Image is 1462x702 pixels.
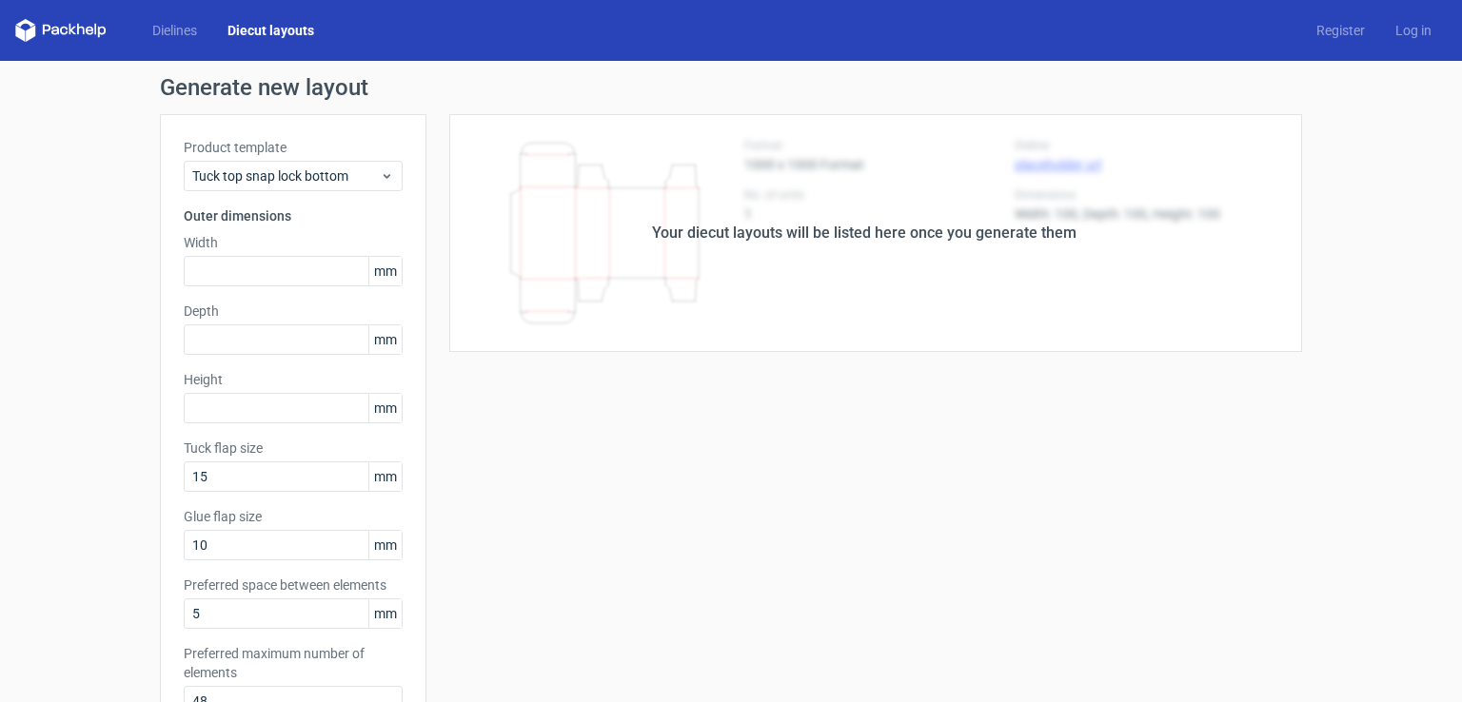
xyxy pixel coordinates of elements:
a: Log in [1380,21,1447,40]
a: Register [1301,21,1380,40]
span: mm [368,531,402,559]
h1: Generate new layout [160,76,1302,99]
label: Width [184,233,403,252]
span: Tuck top snap lock bottom [192,166,380,185]
span: mm [368,462,402,491]
a: Diecut layouts [212,21,329,40]
label: Preferred space between elements [184,575,403,595]
span: mm [368,257,402,285]
label: Product template [184,138,403,157]
span: mm [368,325,402,354]
label: Preferred maximum number of elements [184,644,403,682]
label: Glue flap size [184,507,403,526]
label: Depth [184,302,403,321]
div: Your diecut layouts will be listed here once you generate them [652,222,1077,244]
span: mm [368,394,402,422]
h3: Outer dimensions [184,206,403,225]
a: Dielines [137,21,212,40]
label: Height [184,370,403,389]
label: Tuck flap size [184,439,403,458]
span: mm [368,599,402,628]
